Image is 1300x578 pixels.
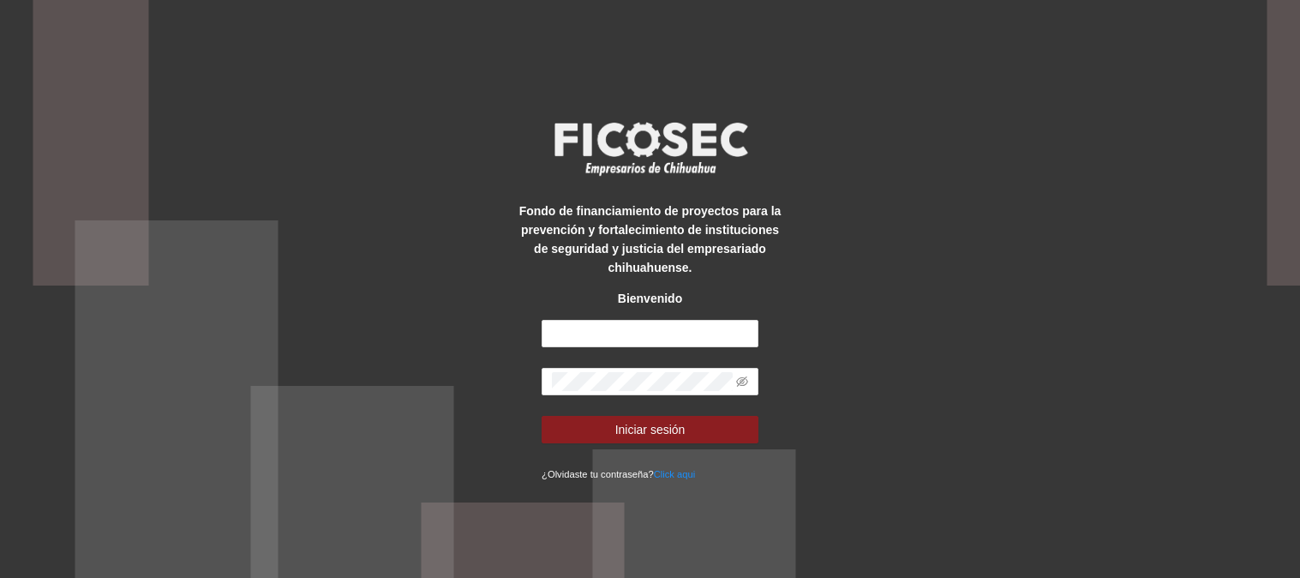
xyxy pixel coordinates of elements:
button: Iniciar sesión [542,416,758,443]
span: Iniciar sesión [615,420,686,439]
span: eye-invisible [736,376,748,388]
img: logo [543,117,758,180]
small: ¿Olvidaste tu contraseña? [542,469,695,479]
a: Click aqui [654,469,696,479]
strong: Fondo de financiamiento de proyectos para la prevención y fortalecimiento de instituciones de seg... [519,204,782,274]
strong: Bienvenido [618,292,682,305]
